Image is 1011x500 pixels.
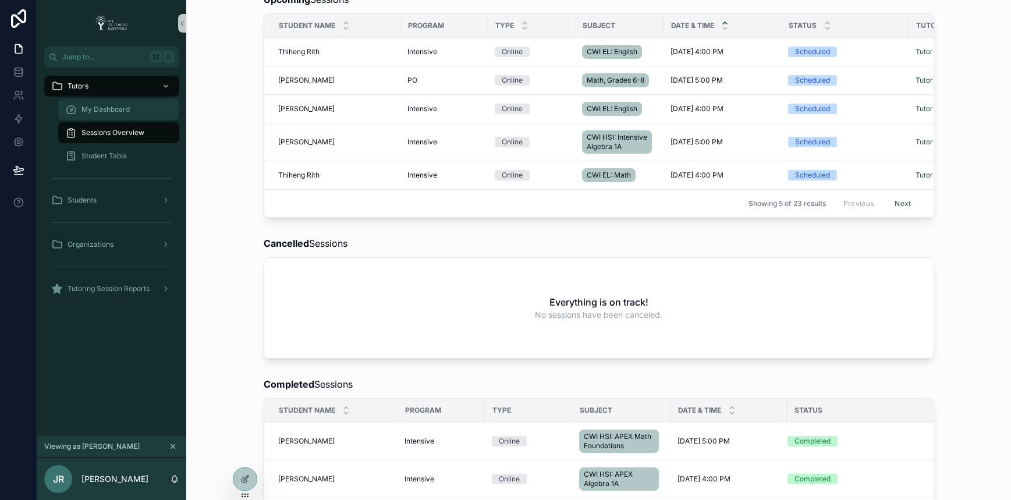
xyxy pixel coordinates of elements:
a: Online [492,474,565,484]
span: Type [495,21,514,30]
a: Online [492,436,565,446]
span: [PERSON_NAME] [278,437,335,446]
span: CWI HSI: APEX Math Foundations [584,432,654,451]
span: CWI EL: English [587,47,637,56]
span: [PERSON_NAME] [278,137,335,147]
a: Completed [787,474,918,484]
div: Scheduled [795,75,830,86]
a: Tutors [44,76,179,97]
div: Completed [794,474,831,484]
a: Sessions Overview [58,122,179,143]
div: Online [502,170,523,180]
span: [DATE] 4:00 PM [671,104,723,114]
a: Intensive [405,474,478,484]
span: [DATE] 5:00 PM [671,76,723,85]
span: Status [794,406,822,415]
span: K [164,52,173,62]
button: Next [886,194,919,212]
span: Sessions [264,236,347,250]
span: Intensive [405,474,434,484]
a: My Dashboard [58,99,179,120]
span: Tutoring Session Reports [68,284,150,293]
span: CWI HSI: Intensive Algebra 1A [587,133,647,151]
span: Date & Time [678,406,721,415]
a: [PERSON_NAME] [278,437,391,446]
span: Students [68,196,97,205]
div: Scheduled [795,47,830,57]
span: Student Table [81,151,127,161]
span: Subject [580,406,612,415]
span: Subject [583,21,615,30]
span: Status [789,21,817,30]
div: Online [499,436,520,446]
a: Tutor Link [916,104,949,113]
span: Type [492,406,511,415]
a: Tutor Link [916,76,949,84]
span: Thiheng Rith [278,171,320,180]
a: Tutor Link [916,47,949,56]
span: Intensive [407,104,437,114]
span: [DATE] 4:00 PM [677,474,730,484]
a: [DATE] 4:00 PM [677,474,780,484]
span: PO [407,76,417,85]
div: Completed [794,436,831,446]
div: scrollable content [37,68,186,314]
a: [PERSON_NAME] [278,474,391,484]
h2: Everything is on track! [549,295,648,309]
span: [DATE] 5:00 PM [671,137,723,147]
span: Jump to... [62,52,146,62]
span: CWI EL: English [587,104,637,114]
span: Showing 5 of 23 results [749,199,826,208]
span: Student Name [279,21,335,30]
span: [DATE] 4:00 PM [671,47,723,56]
div: Scheduled [795,137,830,147]
span: Student Name [279,406,335,415]
div: Scheduled [795,170,830,180]
a: Tutoring Session Reports [44,278,179,299]
span: CWI HSI: APEX Algebra 1A [584,470,654,488]
span: Organizations [68,240,113,249]
span: Thiheng Rith [278,47,320,56]
span: Sessions Overview [81,128,144,137]
a: Student Table [58,146,179,166]
span: [PERSON_NAME] [278,76,335,85]
span: Viewing as [PERSON_NAME] [44,442,140,451]
a: Intensive [405,437,478,446]
div: Online [502,75,523,86]
span: Sessions [264,377,353,391]
a: [DATE] 5:00 PM [677,437,780,446]
div: Scheduled [795,104,830,114]
span: [PERSON_NAME] [278,104,335,114]
span: Intensive [407,137,437,147]
div: Online [502,137,523,147]
button: Jump to...K [44,47,179,68]
span: No sessions have been canceled. [535,309,662,321]
span: [DATE] 4:00 PM [671,171,723,180]
a: Students [44,190,179,211]
span: Tutor Session Link [916,21,991,30]
strong: Completed [264,378,314,390]
a: Organizations [44,234,179,255]
img: App logo [91,14,132,33]
span: Program [405,406,441,415]
div: Online [502,104,523,114]
a: Completed [787,436,918,446]
p: [PERSON_NAME] [81,473,148,485]
strong: Cancelled [264,237,309,249]
span: Intensive [407,171,437,180]
span: JR [53,472,64,486]
a: CWI HSI: APEX Algebra 1A [579,465,664,493]
div: Online [502,47,523,57]
span: CWI EL: Math [587,171,631,180]
a: Tutor Link [916,171,949,179]
div: Online [499,474,520,484]
a: Tutor Link [916,137,949,146]
span: Program [408,21,444,30]
span: Math, Grades 6-8 [587,76,644,85]
span: Date & Time [671,21,714,30]
span: Intensive [405,437,434,446]
span: [DATE] 5:00 PM [677,437,730,446]
span: Tutors [68,81,88,91]
span: Intensive [407,47,437,56]
span: My Dashboard [81,105,130,114]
